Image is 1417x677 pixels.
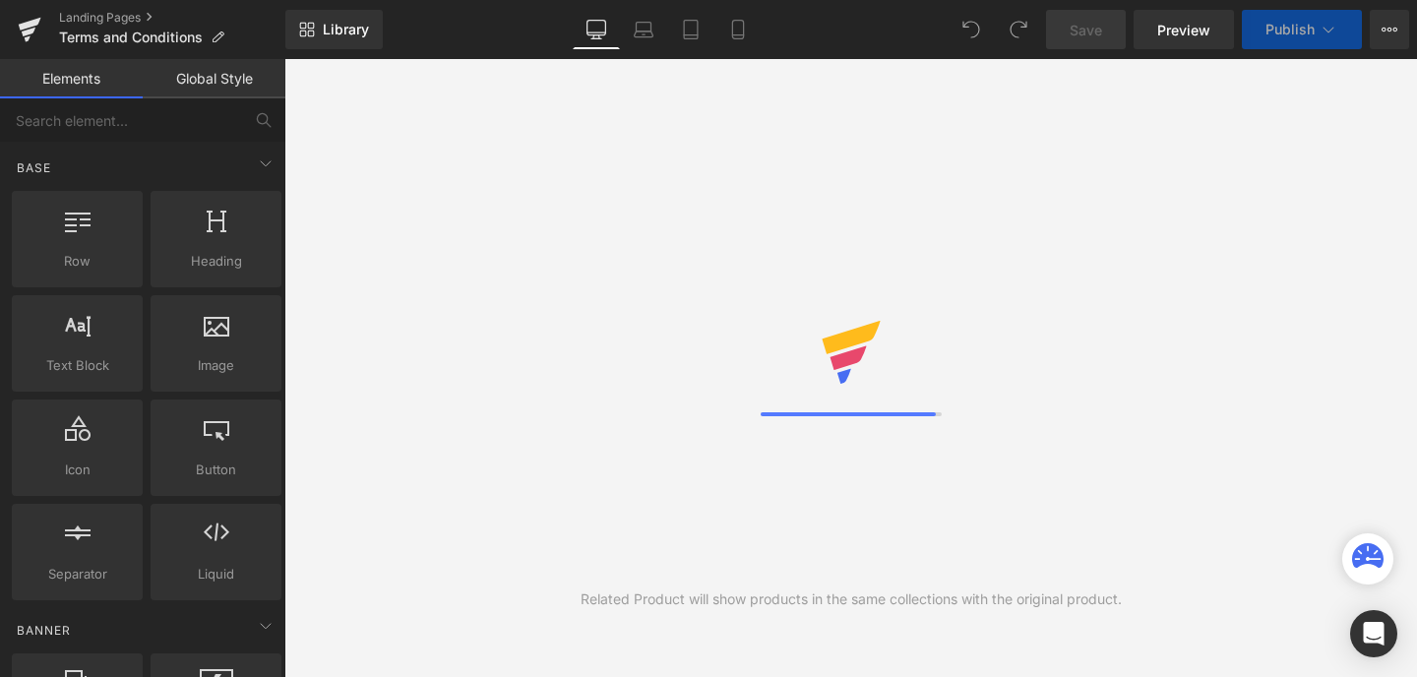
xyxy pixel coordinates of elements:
[1070,20,1102,40] span: Save
[1265,22,1315,37] span: Publish
[15,158,53,177] span: Base
[952,10,991,49] button: Undo
[1157,20,1210,40] span: Preview
[999,10,1038,49] button: Redo
[573,10,620,49] a: Desktop
[1350,610,1397,657] div: Open Intercom Messenger
[18,355,137,376] span: Text Block
[581,588,1122,610] div: Related Product will show products in the same collections with the original product.
[667,10,714,49] a: Tablet
[59,10,285,26] a: Landing Pages
[18,251,137,272] span: Row
[156,564,276,585] span: Liquid
[59,30,203,45] span: Terms and Conditions
[15,621,73,640] span: Banner
[1134,10,1234,49] a: Preview
[18,564,137,585] span: Separator
[1242,10,1362,49] button: Publish
[1370,10,1409,49] button: More
[156,251,276,272] span: Heading
[18,460,137,480] span: Icon
[620,10,667,49] a: Laptop
[285,10,383,49] a: New Library
[156,355,276,376] span: Image
[143,59,285,98] a: Global Style
[714,10,762,49] a: Mobile
[156,460,276,480] span: Button
[323,21,369,38] span: Library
